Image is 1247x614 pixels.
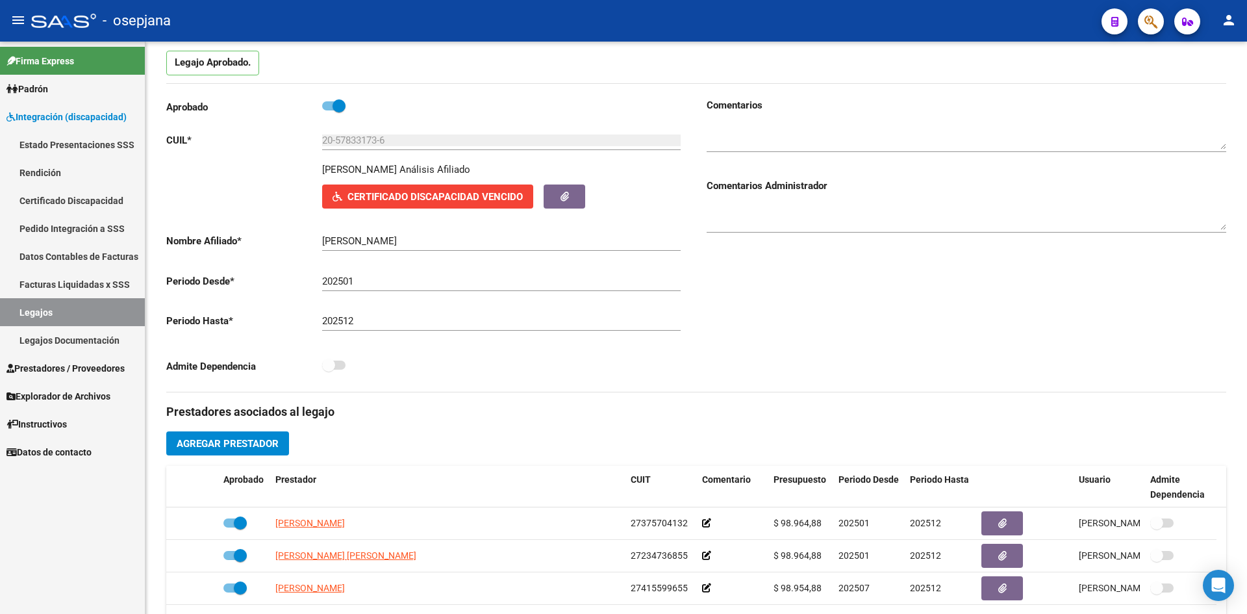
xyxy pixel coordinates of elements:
[6,54,74,68] span: Firma Express
[10,12,26,28] mat-icon: menu
[774,583,822,593] span: $ 98.954,88
[6,417,67,431] span: Instructivos
[707,179,1226,193] h3: Comentarios Administrador
[910,583,941,593] span: 202512
[697,466,768,509] datatable-header-cell: Comentario
[631,474,651,485] span: CUIT
[223,474,264,485] span: Aprobado
[774,474,826,485] span: Presupuesto
[6,445,92,459] span: Datos de contacto
[833,466,905,509] datatable-header-cell: Periodo Desde
[275,518,345,528] span: [PERSON_NAME]
[631,550,688,561] span: 27234736855
[166,274,322,288] p: Periodo Desde
[1221,12,1237,28] mat-icon: person
[166,359,322,374] p: Admite Dependencia
[625,466,697,509] datatable-header-cell: CUIT
[905,466,976,509] datatable-header-cell: Periodo Hasta
[275,474,316,485] span: Prestador
[768,466,833,509] datatable-header-cell: Presupuesto
[166,431,289,455] button: Agregar Prestador
[910,518,941,528] span: 202512
[838,583,870,593] span: 202507
[177,438,279,450] span: Agregar Prestador
[275,550,416,561] span: [PERSON_NAME] [PERSON_NAME]
[1145,466,1216,509] datatable-header-cell: Admite Dependencia
[166,51,259,75] p: Legajo Aprobado.
[1079,474,1111,485] span: Usuario
[910,474,969,485] span: Periodo Hasta
[166,100,322,114] p: Aprobado
[270,466,625,509] datatable-header-cell: Prestador
[1079,583,1181,593] span: [PERSON_NAME] [DATE]
[774,550,822,561] span: $ 98.964,88
[1203,570,1234,601] div: Open Intercom Messenger
[838,550,870,561] span: 202501
[631,583,688,593] span: 27415599655
[6,389,110,403] span: Explorador de Archivos
[774,518,822,528] span: $ 98.964,88
[910,550,941,561] span: 202512
[1150,474,1205,500] span: Admite Dependencia
[275,583,345,593] span: [PERSON_NAME]
[166,133,322,147] p: CUIL
[838,518,870,528] span: 202501
[6,361,125,376] span: Prestadores / Proveedores
[6,110,127,124] span: Integración (discapacidad)
[166,234,322,248] p: Nombre Afiliado
[218,466,270,509] datatable-header-cell: Aprobado
[166,314,322,328] p: Periodo Hasta
[707,98,1226,112] h3: Comentarios
[322,185,533,209] button: Certificado Discapacidad Vencido
[1079,550,1181,561] span: [PERSON_NAME] [DATE]
[166,403,1226,421] h3: Prestadores asociados al legajo
[322,162,397,177] p: [PERSON_NAME]
[103,6,171,35] span: - osepjana
[1074,466,1145,509] datatable-header-cell: Usuario
[399,162,470,177] div: Análisis Afiliado
[631,518,688,528] span: 27375704132
[1079,518,1181,528] span: [PERSON_NAME] [DATE]
[6,82,48,96] span: Padrón
[347,191,523,203] span: Certificado Discapacidad Vencido
[702,474,751,485] span: Comentario
[838,474,899,485] span: Periodo Desde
